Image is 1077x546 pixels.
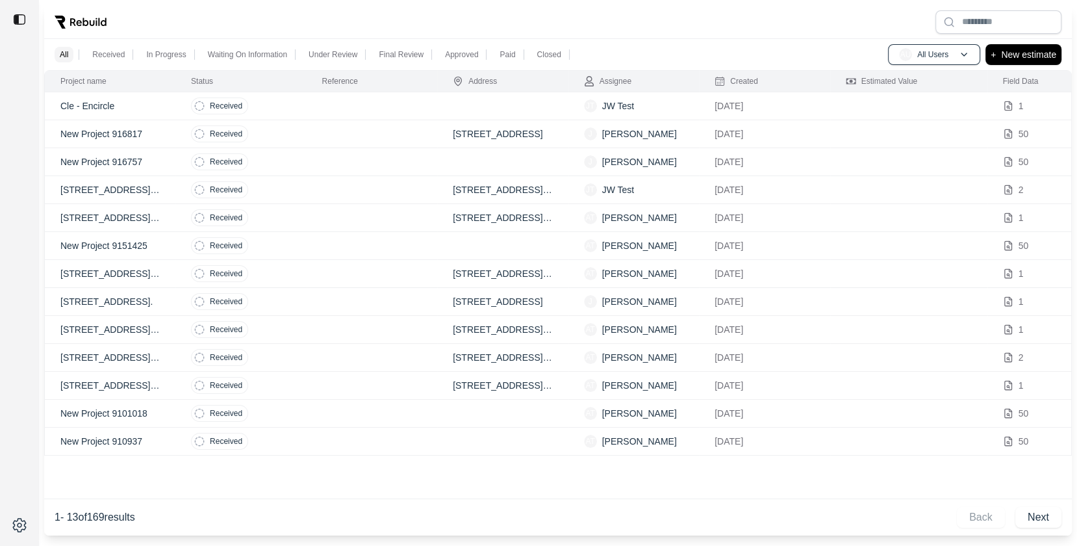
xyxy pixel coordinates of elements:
[437,260,568,288] td: [STREET_ADDRESS][US_STATE]
[602,239,677,252] p: [PERSON_NAME]
[584,211,597,224] span: AT
[846,76,918,86] div: Estimated Value
[584,76,631,86] div: Assignee
[437,204,568,232] td: [STREET_ADDRESS][US_STATE]
[13,13,26,26] img: toggle sidebar
[715,267,815,280] p: [DATE]
[584,127,597,140] span: J
[584,295,597,308] span: J
[584,99,597,112] span: JT
[715,76,758,86] div: Created
[991,47,996,62] p: +
[453,76,497,86] div: Address
[60,183,160,196] p: [STREET_ADDRESS][US_STATE][US_STATE]. - Recon
[210,240,242,251] p: Received
[715,295,815,308] p: [DATE]
[715,127,815,140] p: [DATE]
[602,295,677,308] p: [PERSON_NAME]
[1001,47,1056,62] p: New estimate
[602,351,677,364] p: [PERSON_NAME]
[437,316,568,344] td: [STREET_ADDRESS][US_STATE]
[437,120,568,148] td: [STREET_ADDRESS]
[1019,211,1024,224] p: 1
[210,296,242,307] p: Received
[210,324,242,335] p: Received
[1019,183,1024,196] p: 2
[602,211,677,224] p: [PERSON_NAME]
[379,49,424,60] p: Final Review
[445,49,478,60] p: Approved
[1019,295,1024,308] p: 1
[60,127,160,140] p: New Project 916817
[60,99,160,112] p: Cle - Encircle
[60,49,68,60] p: All
[60,379,160,392] p: [STREET_ADDRESS][US_STATE][US_STATE].
[60,239,160,252] p: New Project 9151425
[210,352,242,363] p: Received
[602,127,677,140] p: [PERSON_NAME]
[715,323,815,336] p: [DATE]
[210,101,242,111] p: Received
[1019,267,1024,280] p: 1
[715,239,815,252] p: [DATE]
[1019,379,1024,392] p: 1
[210,213,242,223] p: Received
[1003,76,1039,86] div: Field Data
[60,155,160,168] p: New Project 916757
[584,407,597,420] span: AT
[715,211,815,224] p: [DATE]
[60,295,160,308] p: [STREET_ADDRESS].
[60,76,107,86] div: Project name
[210,436,242,447] p: Received
[1019,155,1029,168] p: 50
[715,155,815,168] p: [DATE]
[584,323,597,336] span: AT
[60,351,160,364] p: [STREET_ADDRESS][US_STATE][US_STATE]. - Recon
[210,408,242,419] p: Received
[602,323,677,336] p: [PERSON_NAME]
[60,323,160,336] p: [STREET_ADDRESS][US_STATE][US_STATE].
[584,435,597,448] span: AT
[1019,99,1024,112] p: 1
[60,211,160,224] p: [STREET_ADDRESS][US_STATE][US_STATE].
[602,267,677,280] p: [PERSON_NAME]
[60,435,160,448] p: New Project 910937
[888,44,980,65] button: AUAll Users
[917,49,948,60] p: All Users
[602,183,635,196] p: JW Test
[1019,323,1024,336] p: 1
[437,344,568,372] td: [STREET_ADDRESS][US_STATE]
[55,510,135,525] p: 1 - 13 of 169 results
[537,49,561,60] p: Closed
[584,183,597,196] span: JT
[602,379,677,392] p: [PERSON_NAME]
[602,435,677,448] p: [PERSON_NAME]
[210,268,242,279] p: Received
[584,155,597,168] span: J
[210,185,242,195] p: Received
[584,267,597,280] span: AT
[715,183,815,196] p: [DATE]
[208,49,287,60] p: Waiting On Information
[210,157,242,167] p: Received
[985,44,1061,65] button: +New estimate
[60,267,160,280] p: [STREET_ADDRESS][US_STATE][US_STATE].
[584,239,597,252] span: AT
[1019,435,1029,448] p: 50
[191,76,213,86] div: Status
[715,407,815,420] p: [DATE]
[210,380,242,391] p: Received
[602,155,677,168] p: [PERSON_NAME]
[1019,351,1024,364] p: 2
[92,49,125,60] p: Received
[715,99,815,112] p: [DATE]
[715,351,815,364] p: [DATE]
[899,48,912,61] span: AU
[60,407,160,420] p: New Project 9101018
[309,49,357,60] p: Under Review
[1015,507,1061,528] button: Next
[437,176,568,204] td: [STREET_ADDRESS][US_STATE]
[55,16,107,29] img: Rebuild
[1019,407,1029,420] p: 50
[602,407,677,420] p: [PERSON_NAME]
